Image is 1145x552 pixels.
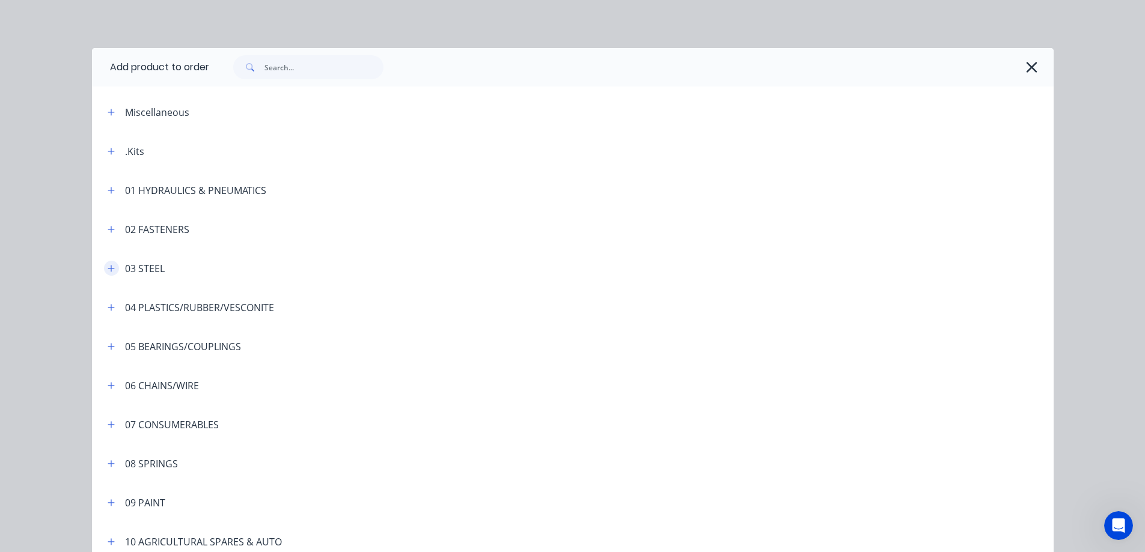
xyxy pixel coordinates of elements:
iframe: Intercom live chat [1104,511,1133,540]
div: 02 FASTENERS [125,222,189,237]
div: Miscellaneous [125,105,189,120]
div: 09 PAINT [125,496,165,510]
div: 07 CONSUMERABLES [125,417,219,432]
div: 01 HYDRAULICS & PNEUMATICS [125,183,266,198]
input: Search... [264,55,383,79]
div: .Kits [125,144,144,159]
div: 05 BEARINGS/COUPLINGS [125,339,241,354]
div: 10 AGRICULTURAL SPARES & AUTO [125,535,282,549]
div: 06 CHAINS/WIRE [125,378,199,393]
div: 04 PLASTICS/RUBBER/VESCONITE [125,300,274,315]
div: 03 STEEL [125,261,165,276]
div: 08 SPRINGS [125,456,178,471]
button: go back [8,5,31,28]
div: Add product to order [92,48,209,86]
